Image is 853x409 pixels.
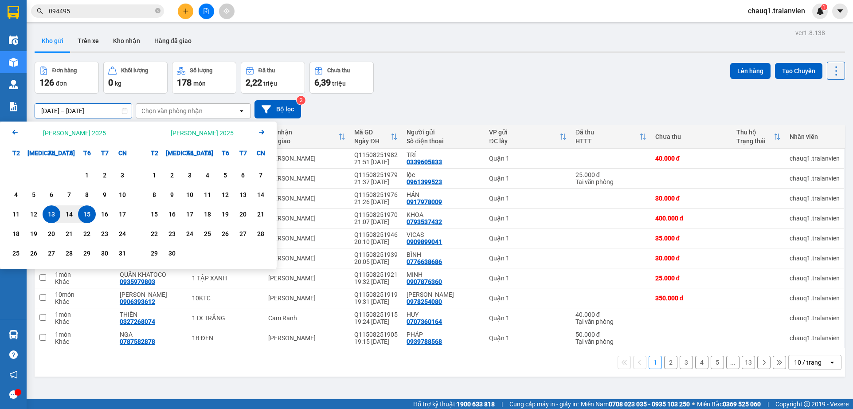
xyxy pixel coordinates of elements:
div: Thu hộ [736,129,774,136]
button: Bộ lọc [254,100,301,118]
div: chauq1.tralanvien [790,235,840,242]
div: 1 món [55,311,111,318]
span: close-circle [155,8,160,13]
button: ... [726,356,740,369]
div: Q11508251919 [354,291,398,298]
div: 11 [201,189,214,200]
div: 0909899041 [407,238,442,245]
div: 29 [81,248,93,259]
sup: 1 [821,4,827,10]
div: Choose Thứ Ba, tháng 08 26 2025. It's available. [25,244,43,262]
div: Choose Thứ Sáu, tháng 09 5 2025. It's available. [216,166,234,184]
button: file-add [199,4,214,19]
span: món [193,80,206,87]
div: KHOA [407,211,480,218]
div: T6 [78,144,96,162]
div: Choose Thứ Tư, tháng 09 17 2025. It's available. [181,205,199,223]
div: HÁN [407,191,480,198]
div: 13 [237,189,249,200]
div: 2 [98,170,111,181]
span: chauq1.tralanvien [741,5,812,16]
div: 400.000 đ [655,215,728,222]
div: chauq1.tralanvien [790,175,840,182]
div: [PERSON_NAME] [268,255,345,262]
div: 10KTC [192,295,260,302]
div: 19 [219,209,231,220]
div: Choose Chủ Nhật, tháng 09 7 2025. It's available. [252,166,270,184]
div: CN [113,144,131,162]
div: 1 [81,170,93,181]
img: warehouse-icon [9,35,18,45]
div: 17 [184,209,196,220]
div: 22 [148,228,160,239]
span: caret-down [836,7,844,15]
div: Choose Thứ Bảy, tháng 09 6 2025. It's available. [234,166,252,184]
div: chauq1.tralanvien [790,295,840,302]
span: đơn [56,80,67,87]
div: [PERSON_NAME] 2025 [43,129,106,138]
div: Choose Thứ Tư, tháng 08 20 2025. It's available. [43,225,60,243]
th: Toggle SortBy [485,125,571,149]
th: Toggle SortBy [350,125,402,149]
div: 21:26 [DATE] [354,198,398,205]
div: Choose Thứ Bảy, tháng 09 13 2025. It's available. [234,186,252,204]
div: Choose Thứ Sáu, tháng 08 29 2025. It's available. [78,244,96,262]
div: Choose Thứ Hai, tháng 08 18 2025. It's available. [7,225,25,243]
button: Lên hàng [730,63,771,79]
div: Choose Thứ Năm, tháng 09 18 2025. It's available. [199,205,216,223]
div: 1 TẬP XANH [192,275,260,282]
div: Khác [55,278,111,285]
div: 350.000 đ [655,295,728,302]
button: caret-down [832,4,848,19]
div: chauq1.tralanvien [790,155,840,162]
div: Choose Thứ Năm, tháng 09 4 2025. It's available. [199,166,216,184]
div: 19 [27,228,40,239]
img: icon-new-feature [816,7,824,15]
div: Selected start date. Thứ Tư, tháng 08 13 2025. It's available. [43,205,60,223]
div: Đơn hàng [52,67,77,74]
div: BÌNH [407,251,480,258]
div: Chưa thu [327,67,350,74]
button: Trên xe [70,30,106,51]
span: kg [115,80,121,87]
div: 1 [148,170,160,181]
button: plus [178,4,193,19]
div: [PERSON_NAME] [268,275,345,282]
div: 28 [63,248,75,259]
div: Chọn văn phòng nhận [141,106,203,115]
div: Số điện thoại [407,138,480,145]
div: Tại văn phòng [575,178,646,185]
div: 0935979803 [120,278,155,285]
div: Q11508251982 [354,151,398,158]
div: 5 [27,189,40,200]
div: Choose Thứ Bảy, tháng 08 16 2025. It's available. [96,205,113,223]
button: 1 [649,356,662,369]
div: Đã thu [258,67,275,74]
div: Đã thu [575,129,639,136]
div: 7 [63,189,75,200]
div: 30 [98,248,111,259]
input: Tìm tên, số ĐT hoặc mã đơn [49,6,153,16]
div: 0961399523 [407,178,442,185]
div: 8 [148,189,160,200]
div: [PERSON_NAME] [268,155,345,162]
button: Kho nhận [106,30,147,51]
div: 20:10 [DATE] [354,238,398,245]
div: Choose Thứ Sáu, tháng 08 1 2025. It's available. [78,166,96,184]
div: 21:07 [DATE] [354,218,398,225]
div: Choose Chủ Nhật, tháng 08 24 2025. It's available. [113,225,131,243]
div: 2 [166,170,178,181]
button: Đơn hàng126đơn [35,62,99,94]
img: warehouse-icon [9,58,18,67]
div: Quận 1 [489,155,566,162]
img: warehouse-icon [9,80,18,89]
div: 0907876360 [407,278,442,285]
div: 5 [219,170,231,181]
div: 0906393612 [120,298,155,305]
sup: 2 [297,96,305,105]
div: 14 [254,189,267,200]
div: 23 [98,228,111,239]
div: [PERSON_NAME] [268,295,345,302]
th: Toggle SortBy [264,125,350,149]
div: 0339605833 [407,158,442,165]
